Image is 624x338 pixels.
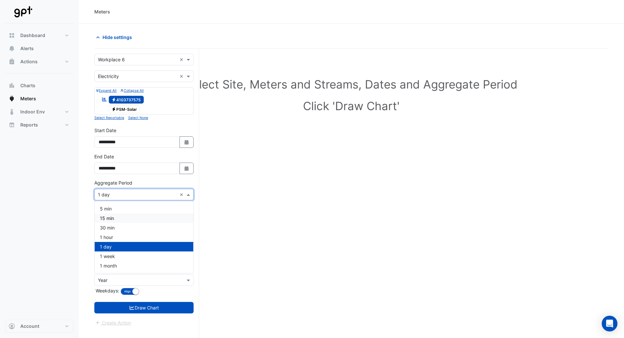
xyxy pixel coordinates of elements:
span: PSM-Solar [109,106,140,113]
button: Expand All [96,88,117,93]
fa-icon: Electricity [111,97,116,102]
span: Dashboard [20,32,45,39]
span: Clear [180,191,185,198]
button: Draw Chart [94,302,194,313]
label: End Date [94,153,114,160]
app-icon: Alerts [9,45,15,52]
span: Alerts [20,45,34,52]
button: Charts [5,79,73,92]
span: Actions [20,58,38,65]
app-icon: Indoor Env [9,109,15,115]
span: Meters [20,95,36,102]
img: Company Logo [8,5,37,18]
app-icon: Dashboard [9,32,15,39]
span: 1 hour [100,234,113,240]
h1: Select Site, Meters and Streams, Dates and Aggregate Period [105,77,598,91]
button: Select Reportable [94,115,124,121]
ng-dropdown-panel: Options list [94,201,194,273]
app-escalated-ticket-create-button: Please draw the charts first [94,319,131,325]
fa-icon: Electricity [111,107,116,112]
span: 1 day [100,244,112,249]
span: 1 week [100,253,115,259]
button: Hide settings [94,31,136,43]
div: Open Intercom Messenger [602,316,617,331]
span: 5 min [100,206,112,211]
fa-icon: Select Date [184,139,190,145]
label: Weekdays: [94,287,119,294]
span: Account [20,323,39,329]
span: Clear [180,56,185,63]
span: Reports [20,122,38,128]
app-icon: Charts [9,82,15,89]
button: Actions [5,55,73,68]
span: Charts [20,82,35,89]
small: Select Reportable [94,116,124,120]
h1: Click 'Draw Chart' [105,99,598,113]
small: Collapse All [121,89,143,93]
button: Select None [128,115,148,121]
app-icon: Meters [9,95,15,102]
small: Select None [128,116,148,120]
span: Clear [180,73,185,80]
button: Meters [5,92,73,105]
button: Account [5,320,73,333]
button: Collapse All [121,88,143,93]
div: Meters [94,8,110,15]
span: 30 min [100,225,115,230]
small: Expand All [96,89,117,93]
fa-icon: Reportable [102,96,107,102]
span: 15 min [100,215,114,221]
label: Start Date [94,127,116,134]
button: Indoor Env [5,105,73,118]
fa-icon: Select Date [184,166,190,171]
span: Hide settings [103,34,132,41]
span: Indoor Env [20,109,45,115]
app-icon: Actions [9,58,15,65]
button: Dashboard [5,29,73,42]
span: 1 month [100,263,117,268]
app-icon: Reports [9,122,15,128]
label: Aggregate Period [94,179,132,186]
button: Alerts [5,42,73,55]
span: 4103737575 [109,96,144,104]
button: Reports [5,118,73,131]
